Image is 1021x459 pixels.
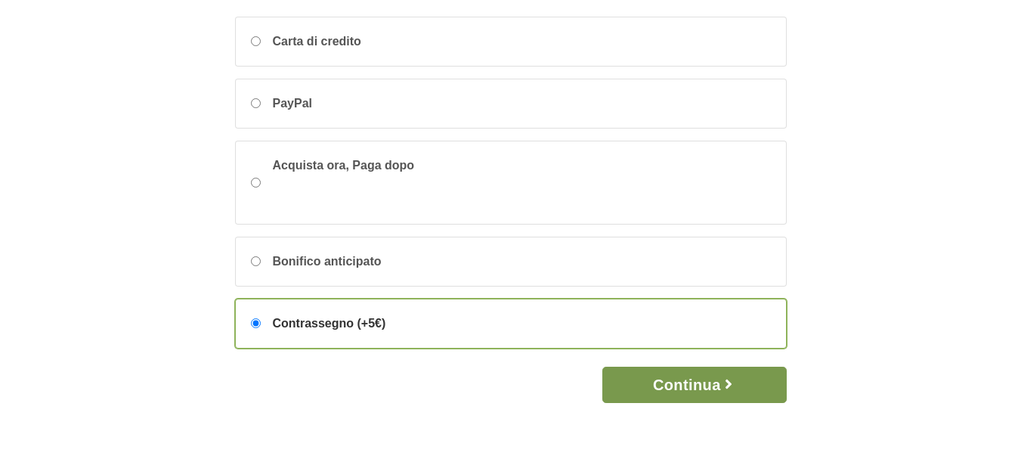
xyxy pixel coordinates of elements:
input: Acquista ora, Paga dopo [251,178,261,188]
input: Contrassegno (+5€) [251,318,261,328]
span: Bonifico anticipato [273,253,382,271]
input: Bonifico anticipato [251,256,261,266]
span: Carta di credito [273,33,361,51]
span: Contrassegno (+5€) [273,315,386,333]
input: Carta di credito [251,36,261,46]
span: PayPal [273,95,312,113]
button: Continua [602,367,786,403]
input: PayPal [251,98,261,108]
span: Acquista ora, Paga dopo [273,157,500,209]
iframe: PayPal Message 1 [273,175,500,203]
